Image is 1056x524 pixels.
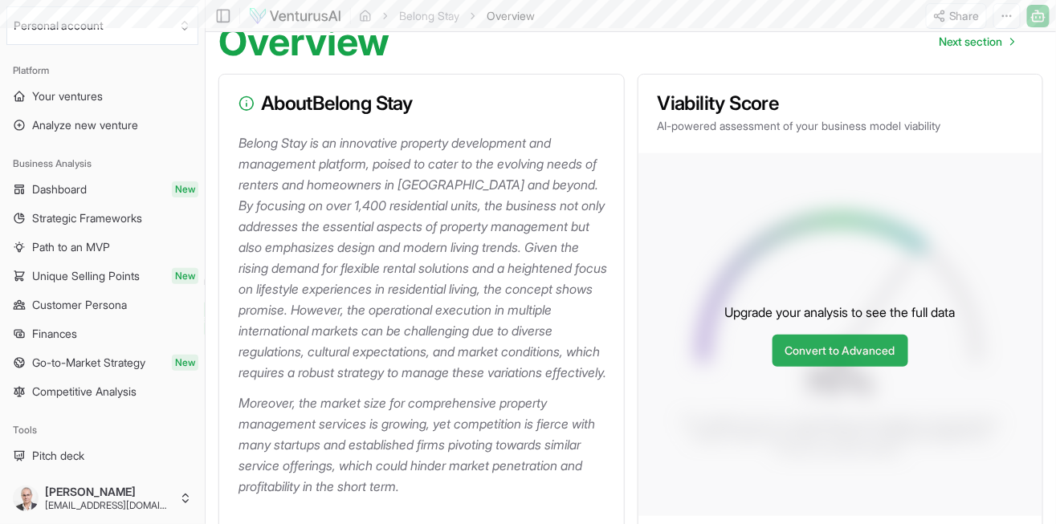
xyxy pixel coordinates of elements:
[32,210,142,226] span: Strategic Frameworks
[6,263,198,289] a: Unique Selling PointsNew
[6,321,198,347] a: Finances
[658,118,1024,134] p: AI-powered assessment of your business model viability
[725,303,956,322] p: Upgrade your analysis to see the full data
[32,268,140,284] span: Unique Selling Points
[6,443,198,469] a: Pitch deck
[32,88,103,104] span: Your ventures
[939,34,1003,50] span: Next section
[32,117,138,133] span: Analyze new venture
[658,94,1024,113] h3: Viability Score
[6,58,198,83] div: Platform
[32,181,87,197] span: Dashboard
[926,26,1027,58] nav: pagination
[6,112,198,138] a: Analyze new venture
[239,392,611,497] p: Moreover, the market size for comprehensive property management services is growing, yet competit...
[172,181,198,197] span: New
[6,479,198,518] button: [PERSON_NAME][EMAIL_ADDRESS][DOMAIN_NAME]
[6,83,198,109] a: Your ventures
[6,379,198,404] a: Competitive Analysis
[172,268,198,284] span: New
[218,22,389,61] h1: Overview
[6,292,198,318] a: Customer Persona
[239,94,605,113] h3: About Belong Stay
[6,177,198,202] a: DashboardNew
[773,335,908,367] a: Convert to Advanced
[32,355,145,371] span: Go-to-Market Strategy
[45,485,173,499] span: [PERSON_NAME]
[13,485,39,511] img: ACg8ocLDPFbBad8-XV2iG6fZIFfdehB2BLeweZANPuZdLj5Jya193zS8EA=s96-c
[172,355,198,371] span: New
[32,297,127,313] span: Customer Persona
[6,234,198,260] a: Path to an MVP
[6,151,198,177] div: Business Analysis
[239,132,611,383] p: Belong Stay is an innovative property development and management platform, poised to cater to the...
[6,205,198,231] a: Strategic Frameworks
[926,26,1027,58] a: Go to next page
[45,499,173,512] span: [EMAIL_ADDRESS][DOMAIN_NAME]
[32,384,137,400] span: Competitive Analysis
[32,239,110,255] span: Path to an MVP
[6,350,198,376] a: Go-to-Market StrategyNew
[6,472,198,498] a: Resources
[32,326,77,342] span: Finances
[32,448,84,464] span: Pitch deck
[6,417,198,443] div: Tools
